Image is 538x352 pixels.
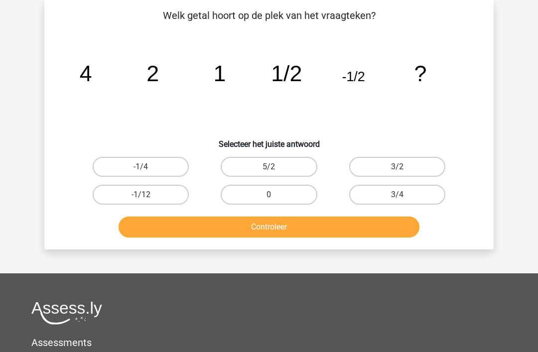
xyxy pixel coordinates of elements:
[271,61,302,86] tspan: 1/2
[31,337,507,349] h5: Assessments
[93,157,189,177] label: -1/4
[146,61,159,86] tspan: 2
[414,61,426,86] tspan: ?
[31,301,102,325] img: Assessly logo
[80,61,92,86] tspan: 4
[221,185,317,205] label: 0
[119,217,420,237] button: Controleer
[349,157,445,177] label: 3/2
[342,69,365,84] tspan: -1/2
[93,185,189,205] label: -1/12
[213,61,226,86] tspan: 1
[60,131,478,149] h6: Selecteer het juiste antwoord
[349,185,445,205] label: 3/4
[60,8,478,23] p: Welk getal hoort op de plek van het vraagteken?
[221,157,317,177] label: 5/2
